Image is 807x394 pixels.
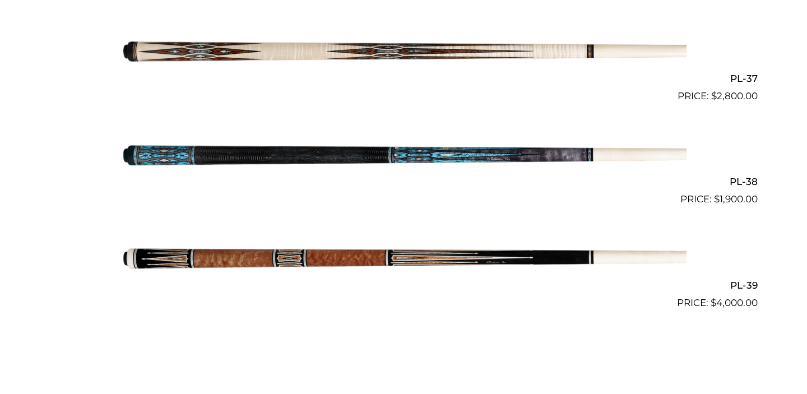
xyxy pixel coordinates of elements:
a: PL-39 $4,000.00 [49,211,758,310]
span: $ [711,90,717,101]
a: PL-38 $1,900.00 [49,108,758,207]
img: PL-39 [120,211,687,305]
bdi: 1,900.00 [714,193,758,205]
img: PL-37 [120,4,687,99]
h2: PL-39 [49,275,758,295]
a: PL-37 $2,800.00 [49,4,758,103]
span: $ [711,297,716,308]
h2: PL-38 [49,171,758,192]
bdi: 2,800.00 [711,90,758,101]
h2: PL-37 [49,68,758,89]
bdi: 4,000.00 [711,297,758,308]
span: $ [714,193,720,205]
img: PL-38 [120,108,687,202]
